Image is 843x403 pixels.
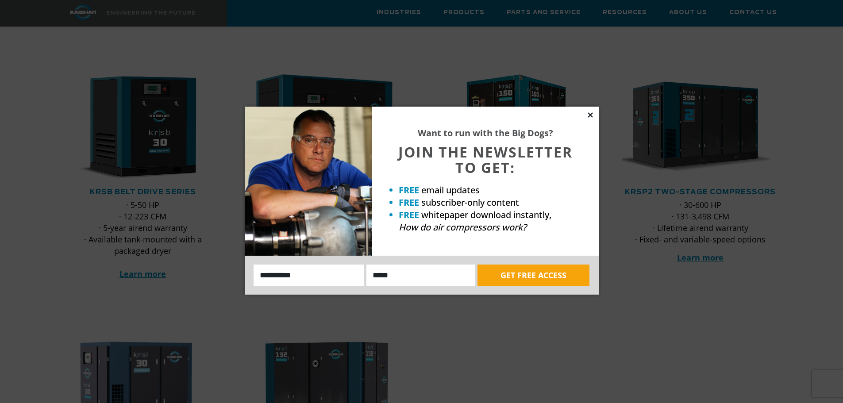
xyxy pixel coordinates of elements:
span: email updates [421,184,480,196]
input: Email [366,265,475,286]
span: whitepaper download instantly, [421,209,551,221]
em: How do air compressors work? [399,221,527,233]
button: GET FREE ACCESS [477,265,589,286]
strong: FREE [399,209,419,221]
input: Name: [254,265,365,286]
span: subscriber-only content [421,196,519,208]
strong: FREE [399,184,419,196]
button: Close [586,111,594,119]
span: JOIN THE NEWSLETTER TO GET: [398,142,573,177]
strong: FREE [399,196,419,208]
strong: Want to run with the Big Dogs? [418,127,553,139]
